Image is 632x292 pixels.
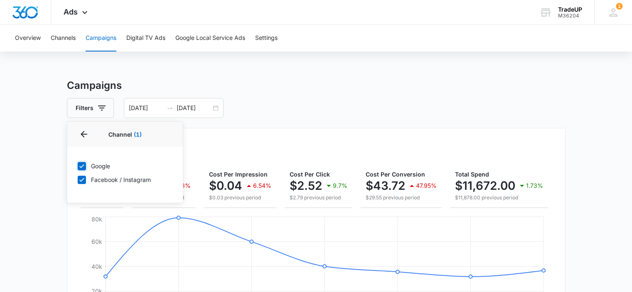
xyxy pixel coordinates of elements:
[253,183,271,189] p: 6.54%
[616,3,622,10] span: 1
[175,25,245,52] button: Google Local Service Ads
[167,105,173,111] span: to
[91,215,102,222] tspan: 80k
[558,6,582,13] div: account name
[333,183,347,189] p: 9.7%
[64,7,78,16] span: Ads
[455,171,489,178] span: Total Spend
[15,25,41,52] button: Overview
[455,194,543,201] p: $11,878.00 previous period
[77,175,173,184] label: Facebook / Instagram
[91,263,102,270] tspan: 40k
[126,25,165,52] button: Digital TV Ads
[416,183,437,189] p: 47.95%
[91,238,102,245] tspan: 60k
[67,78,566,93] h3: Campaigns
[455,179,515,192] p: $11,672.00
[290,171,330,178] span: Cost Per Click
[526,183,543,189] p: 1.73%
[209,179,242,192] p: $0.04
[366,179,405,192] p: $43.72
[77,162,173,170] label: Google
[86,25,116,52] button: Campaigns
[366,194,437,201] p: $29.55 previous period
[290,179,322,192] p: $2.52
[366,171,425,178] span: Cost Per Conversion
[134,131,142,138] span: (1)
[255,25,278,52] button: Settings
[129,103,163,113] input: Start date
[77,130,173,139] p: Channel
[558,13,582,19] div: account id
[77,128,91,141] button: Back
[290,194,347,201] p: $2.79 previous period
[616,3,622,10] div: notifications count
[209,171,268,178] span: Cost Per Impression
[167,105,173,111] span: swap-right
[177,103,211,113] input: End date
[209,194,271,201] p: $0.03 previous period
[67,98,114,118] button: Filters
[51,25,76,52] button: Channels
